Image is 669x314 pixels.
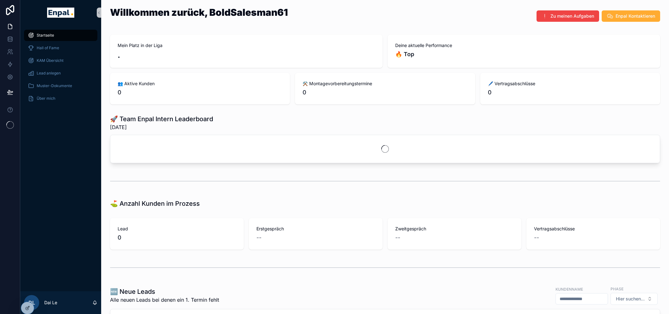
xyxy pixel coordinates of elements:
h2: . [118,50,375,60]
a: Hall of Fame [24,42,97,54]
span: 0 [118,88,282,97]
a: Über mich [24,93,97,104]
button: Zu meinen Aufgaben [537,10,599,22]
span: -- [395,233,400,242]
label: Kundenname [555,286,583,292]
div: scrollable content [20,25,101,112]
p: Dai Le [44,299,57,306]
span: Enpal Kontaktieren [616,13,655,19]
span: Lead [118,226,236,232]
span: ⚒️ Montagevorbereitungstermine [303,80,467,87]
a: KAM Übersicht [24,55,97,66]
h1: 🚀 Team Enpal Intern Leaderboard [110,115,213,123]
span: 0 [118,233,236,242]
h1: 🆕 Neue Leads [110,287,219,296]
span: Vertragsabschlüsse [534,226,653,232]
span: Alle neuen Leads bei denen ein 1. Termin fehlt [110,296,219,304]
a: Muster-Dokumente [24,80,97,92]
span: Startseite [37,33,54,38]
span: Muster-Dokumente [37,83,72,88]
span: Hall of Fame [37,45,59,50]
h1: Willkommen zurück, BoldSalesman61 [110,8,288,17]
span: 🖊️ Vertragsabschlüsse [488,80,653,87]
span: Mein Platz in der Liga [118,42,375,49]
label: Phase [611,286,623,292]
span: 👥 Aktive Kunden [118,80,282,87]
a: Startseite [24,30,97,41]
span: -- [256,233,261,242]
span: Erstgespräch [256,226,375,232]
span: Zu meinen Aufgaben [550,13,594,19]
button: Select Button [611,293,658,305]
span: 0 [488,88,653,97]
span: [DATE] [110,123,213,131]
span: Zweitgespräch [395,226,514,232]
img: App logo [47,8,74,18]
span: 0 [303,88,467,97]
strong: 🔥 Top [395,51,414,57]
a: Lead anlegen [24,68,97,79]
span: -- [534,233,539,242]
h1: ⛳ Anzahl Kunden im Prozess [110,199,200,208]
button: Enpal Kontaktieren [602,10,660,22]
span: DL [28,299,35,306]
span: Hier suchen... [616,296,645,302]
span: KAM Übersicht [37,58,64,63]
span: Lead anlegen [37,71,61,76]
span: Über mich [37,96,55,101]
span: Deine aktuelle Performance [395,42,653,49]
